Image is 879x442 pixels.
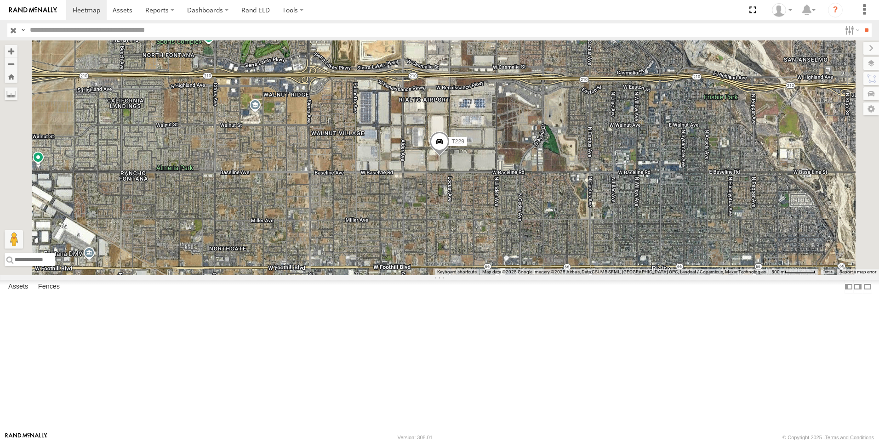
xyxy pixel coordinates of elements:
a: Visit our Website [5,433,47,442]
label: Assets [4,280,33,293]
span: T229 [451,138,464,145]
button: Keyboard shortcuts [437,269,477,275]
a: Report a map error [839,269,876,274]
label: Fences [34,280,64,293]
a: Terms and Conditions [825,435,874,440]
button: Drag Pegman onto the map to open Street View [5,230,23,249]
span: 500 m [771,269,785,274]
label: Map Settings [863,102,879,115]
img: rand-logo.svg [9,7,57,13]
label: Search Query [19,23,27,37]
div: Version: 308.01 [398,435,433,440]
label: Hide Summary Table [863,280,872,293]
label: Search Filter Options [841,23,861,37]
button: Map Scale: 500 m per 63 pixels [769,269,818,275]
div: Norma Casillas [769,3,795,17]
label: Measure [5,87,17,100]
div: © Copyright 2025 - [782,435,874,440]
button: Zoom Home [5,70,17,83]
a: Terms (opens in new tab) [823,270,833,274]
label: Dock Summary Table to the Left [844,280,853,293]
button: Zoom out [5,57,17,70]
button: Zoom in [5,45,17,57]
label: Dock Summary Table to the Right [853,280,862,293]
span: Map data ©2025 Google Imagery ©2025 Airbus, Data CSUMB SFML, [GEOGRAPHIC_DATA] OPC, Landsat / Cop... [482,269,766,274]
i: ? [828,3,843,17]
